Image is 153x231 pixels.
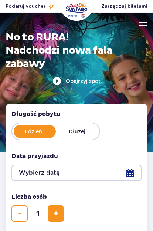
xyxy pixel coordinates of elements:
[11,110,61,118] span: Długość pobytu
[6,3,45,10] span: Podaruj voucher
[101,3,147,10] a: Zarządzaj biletami
[11,152,58,160] span: Data przyjazdu
[29,205,47,222] input: liczba biletów
[6,31,147,71] h1: No to RURA! Nadchodzi nowa fala zabawy
[139,20,147,26] img: Open menu
[48,205,64,222] button: dodaj bilet
[52,77,101,86] button: Obejrzyj spot
[11,165,142,181] button: Wybierz datę
[56,126,98,137] label: Dłużej
[11,205,28,222] button: usuń bilet
[11,193,47,201] span: Liczba osób
[6,3,54,10] a: Podaruj voucher
[12,126,54,137] label: 1 dzień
